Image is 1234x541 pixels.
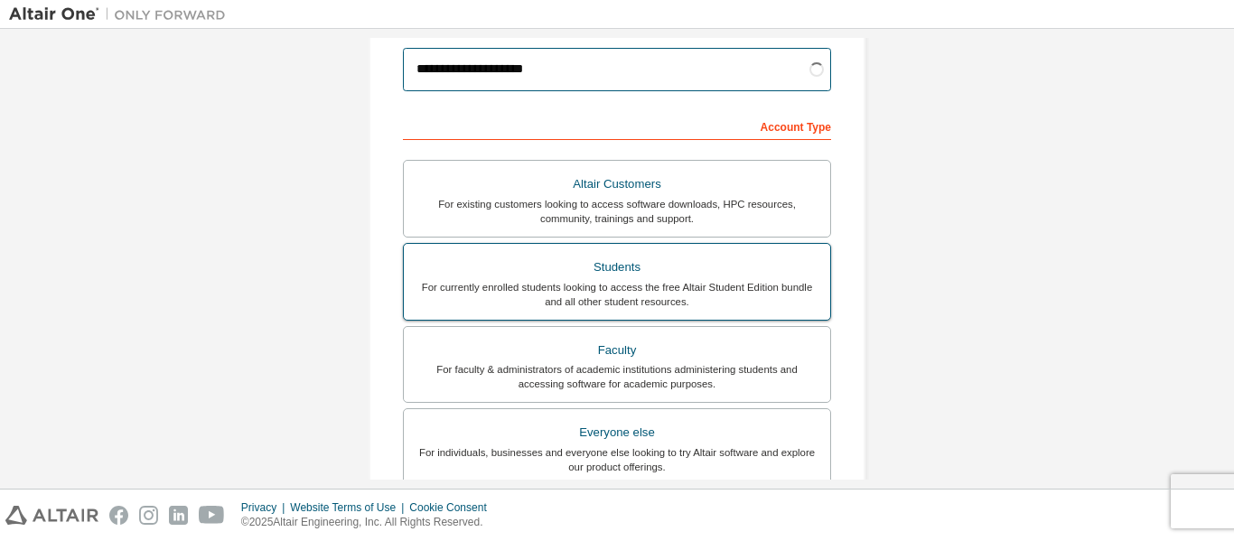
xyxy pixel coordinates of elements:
div: Faculty [415,338,819,363]
div: For existing customers looking to access software downloads, HPC resources, community, trainings ... [415,197,819,226]
div: Altair Customers [415,172,819,197]
img: altair_logo.svg [5,506,98,525]
div: Privacy [241,500,290,515]
img: youtube.svg [199,506,225,525]
div: Website Terms of Use [290,500,409,515]
div: Everyone else [415,420,819,445]
img: facebook.svg [109,506,128,525]
img: linkedin.svg [169,506,188,525]
div: For faculty & administrators of academic institutions administering students and accessing softwa... [415,362,819,391]
p: © 2025 Altair Engineering, Inc. All Rights Reserved. [241,515,498,530]
div: Students [415,255,819,280]
img: instagram.svg [139,506,158,525]
div: For individuals, businesses and everyone else looking to try Altair software and explore our prod... [415,445,819,474]
div: For currently enrolled students looking to access the free Altair Student Edition bundle and all ... [415,280,819,309]
div: Cookie Consent [409,500,497,515]
div: Account Type [403,111,831,140]
img: Altair One [9,5,235,23]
